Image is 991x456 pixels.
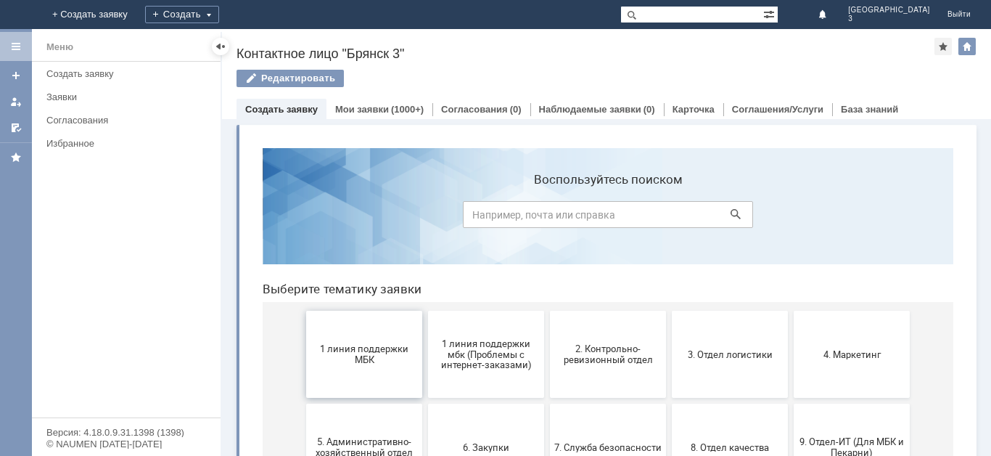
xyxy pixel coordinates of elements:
[59,207,167,229] span: 1 линия поддержки МБК
[425,305,532,316] span: 8. Отдел качества
[177,360,293,447] button: Отдел ИТ (1С)
[46,138,196,149] div: Избранное
[303,305,411,316] span: 7. Служба безопасности
[55,174,171,261] button: 1 линия поддержки МБК
[547,212,654,223] span: 4. Маркетинг
[510,104,522,115] div: (0)
[303,207,411,229] span: 2. Контрольно-ревизионный отдел
[425,212,532,223] span: 3. Отдел логистики
[41,62,218,85] a: Создать заявку
[421,360,537,447] button: Отдел-ИТ (Офис)
[299,360,415,447] button: Отдел-ИТ (Битрикс24 и CRM)
[46,38,73,56] div: Меню
[421,267,537,354] button: 8. Отдел качества
[841,104,898,115] a: База знаний
[177,267,293,354] button: 6. Закупки
[539,104,641,115] a: Наблюдаемые заявки
[46,428,206,437] div: Версия: 4.18.0.9.31.1398 (1398)
[643,104,655,115] div: (0)
[848,15,930,23] span: 3
[732,104,823,115] a: Соглашения/Услуги
[55,267,171,354] button: 5. Административно-хозяйственный отдел
[4,90,28,113] a: Мои заявки
[177,174,293,261] button: 1 линия поддержки мбк (Проблемы с интернет-заказами)
[59,398,167,409] span: Бухгалтерия (для мбк)
[4,64,28,87] a: Создать заявку
[237,46,934,61] div: Контактное лицо "Брянск 3"
[425,398,532,409] span: Отдел-ИТ (Офис)
[547,398,654,409] span: Финансовый отдел
[41,86,218,108] a: Заявки
[547,300,654,322] span: 9. Отдел-ИТ (Для МБК и Пекарни)
[543,267,659,354] button: 9. Отдел-ИТ (Для МБК и Пекарни)
[46,439,206,449] div: © NAUMEN [DATE]-[DATE]
[848,6,930,15] span: [GEOGRAPHIC_DATA]
[145,6,219,23] div: Создать
[543,360,659,447] button: Финансовый отдел
[55,360,171,447] button: Бухгалтерия (для мбк)
[212,65,502,91] input: Например, почта или справка
[673,104,715,115] a: Карточка
[299,267,415,354] button: 7. Служба безопасности
[181,305,289,316] span: 6. Закупки
[4,116,28,139] a: Мои согласования
[245,104,318,115] a: Создать заявку
[212,36,502,50] label: Воспользуйтесь поиском
[763,7,778,20] span: Расширенный поиск
[59,300,167,322] span: 5. Административно-хозяйственный отдел
[299,174,415,261] button: 2. Контрольно-ревизионный отдел
[41,109,218,131] a: Согласования
[212,38,229,55] div: Скрыть меню
[421,174,537,261] button: 3. Отдел логистики
[12,145,702,160] header: Выберите тематику заявки
[181,201,289,234] span: 1 линия поддержки мбк (Проблемы с интернет-заказами)
[46,91,212,102] div: Заявки
[46,115,212,126] div: Согласования
[958,38,976,55] div: Изменить домашнюю страницу
[543,174,659,261] button: 4. Маркетинг
[303,393,411,415] span: Отдел-ИТ (Битрикс24 и CRM)
[46,68,212,79] div: Создать заявку
[391,104,424,115] div: (1000+)
[441,104,508,115] a: Согласования
[934,38,952,55] div: Добавить в избранное
[335,104,389,115] a: Мои заявки
[181,398,289,409] span: Отдел ИТ (1С)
